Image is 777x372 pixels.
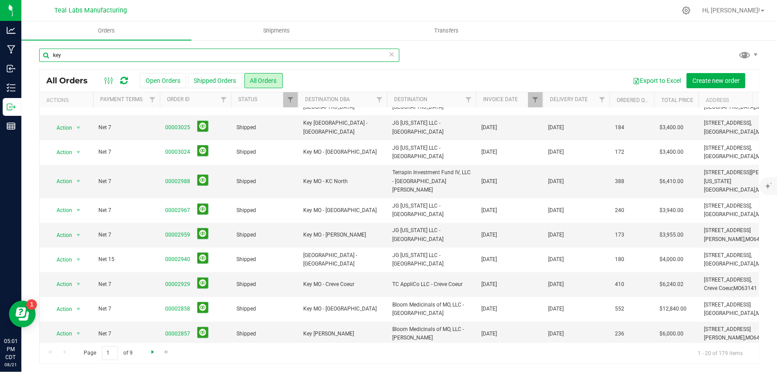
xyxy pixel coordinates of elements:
span: [DATE] [548,123,564,132]
span: 410 [615,280,624,289]
span: [DATE] [481,255,497,264]
span: MO [733,285,741,291]
span: Bloom Medicinals of MO, LLC - [PERSON_NAME] [392,325,471,342]
span: select [73,122,84,134]
span: select [73,175,84,188]
span: [DATE] [548,206,564,215]
span: [STREET_ADDRESS], [704,252,752,258]
span: Net 7 [98,280,155,289]
span: JG [US_STATE] LLC - [GEOGRAPHIC_DATA] [392,226,471,243]
span: 236 [615,330,624,338]
span: Shipped [236,255,293,264]
a: Go to the next page [146,346,159,358]
a: 00002967 [165,206,190,215]
a: Orders [21,21,191,40]
span: [DATE] [481,231,497,239]
span: [STREET_ADDRESS] [704,326,751,332]
span: Net 7 [98,231,155,239]
span: [US_STATE][GEOGRAPHIC_DATA], [704,178,756,193]
span: Key MO - KC North [303,177,382,186]
span: Net 7 [98,305,155,313]
span: [GEOGRAPHIC_DATA], [704,310,756,316]
span: Net 7 [98,330,155,338]
span: Net 15 [98,255,155,264]
input: 1 [102,346,118,360]
span: select [73,327,84,340]
span: Net 7 [98,177,155,186]
span: [DATE] [481,177,497,186]
span: Shipped [236,148,293,156]
span: $3,940.00 [659,206,683,215]
span: JG [US_STATE] LLC - [GEOGRAPHIC_DATA] [392,119,471,136]
span: Hi, [PERSON_NAME]! [702,7,760,14]
span: Net 7 [98,123,155,132]
span: TC AppliCo LLC - Creve Coeur [392,280,471,289]
inline-svg: Reports [7,122,16,131]
span: Action [49,175,73,188]
span: $12,840.00 [659,305,687,313]
span: JG [US_STATE] LLC - [GEOGRAPHIC_DATA] [392,202,471,219]
span: 240 [615,206,624,215]
span: $3,400.00 [659,148,683,156]
span: Create new order [692,77,740,84]
span: Shipped [236,206,293,215]
inline-svg: Outbound [7,102,16,111]
span: [DATE] [481,148,497,156]
a: Filter [528,92,543,107]
a: Delivery Date [550,96,588,102]
span: Action [49,229,73,241]
button: Open Orders [140,73,186,88]
span: [GEOGRAPHIC_DATA], [704,261,756,267]
span: MO [756,153,764,159]
span: All Orders [46,76,97,86]
span: select [73,303,84,315]
span: $3,955.00 [659,231,683,239]
span: Action [49,327,73,340]
a: Status [238,96,257,102]
a: Transfers [362,21,532,40]
span: [STREET_ADDRESS], [704,203,752,209]
span: $3,400.00 [659,123,683,132]
a: 00002929 [165,280,190,289]
span: 63141 [741,285,757,291]
span: [DATE] [548,231,564,239]
a: 00002959 [165,231,190,239]
span: Key MO - [GEOGRAPHIC_DATA] [303,148,382,156]
span: 180 [615,255,624,264]
a: Filter [216,92,231,107]
a: Filter [372,92,387,107]
a: Destination [394,96,427,102]
span: Teal Labs Manufacturing [55,7,127,14]
a: Total Price [661,97,693,103]
span: 388 [615,177,624,186]
a: 00002857 [165,330,190,338]
a: 00002988 [165,177,190,186]
span: Key MO - Creve Coeur [303,280,382,289]
span: [DATE] [481,206,497,215]
iframe: Resource center unread badge [26,299,37,310]
span: [GEOGRAPHIC_DATA], [704,211,756,217]
span: Net 7 [98,148,155,156]
a: Go to the last page [160,346,173,358]
span: MO [756,211,764,217]
span: Bloom Medicinals of MO, LLC - [GEOGRAPHIC_DATA] [392,301,471,318]
span: select [73,278,84,290]
span: Shipments [251,27,302,35]
a: Destination DBA [305,96,350,102]
div: Manage settings [681,6,692,15]
span: Transfers [422,27,471,35]
span: [DATE] [481,123,497,132]
input: Search Order ID, Destination, Customer PO... [39,49,399,62]
span: [STREET_ADDRESS], [704,145,752,151]
span: MO [756,261,764,267]
a: Filter [595,92,610,107]
span: Key MO - [PERSON_NAME] [303,231,382,239]
a: 00002940 [165,255,190,264]
span: [DATE] [548,330,564,338]
span: MO [745,236,753,242]
span: Creve Coeur, [704,285,733,291]
a: Payment Terms [100,96,142,102]
span: [DATE] [481,280,497,289]
span: Shipped [236,280,293,289]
